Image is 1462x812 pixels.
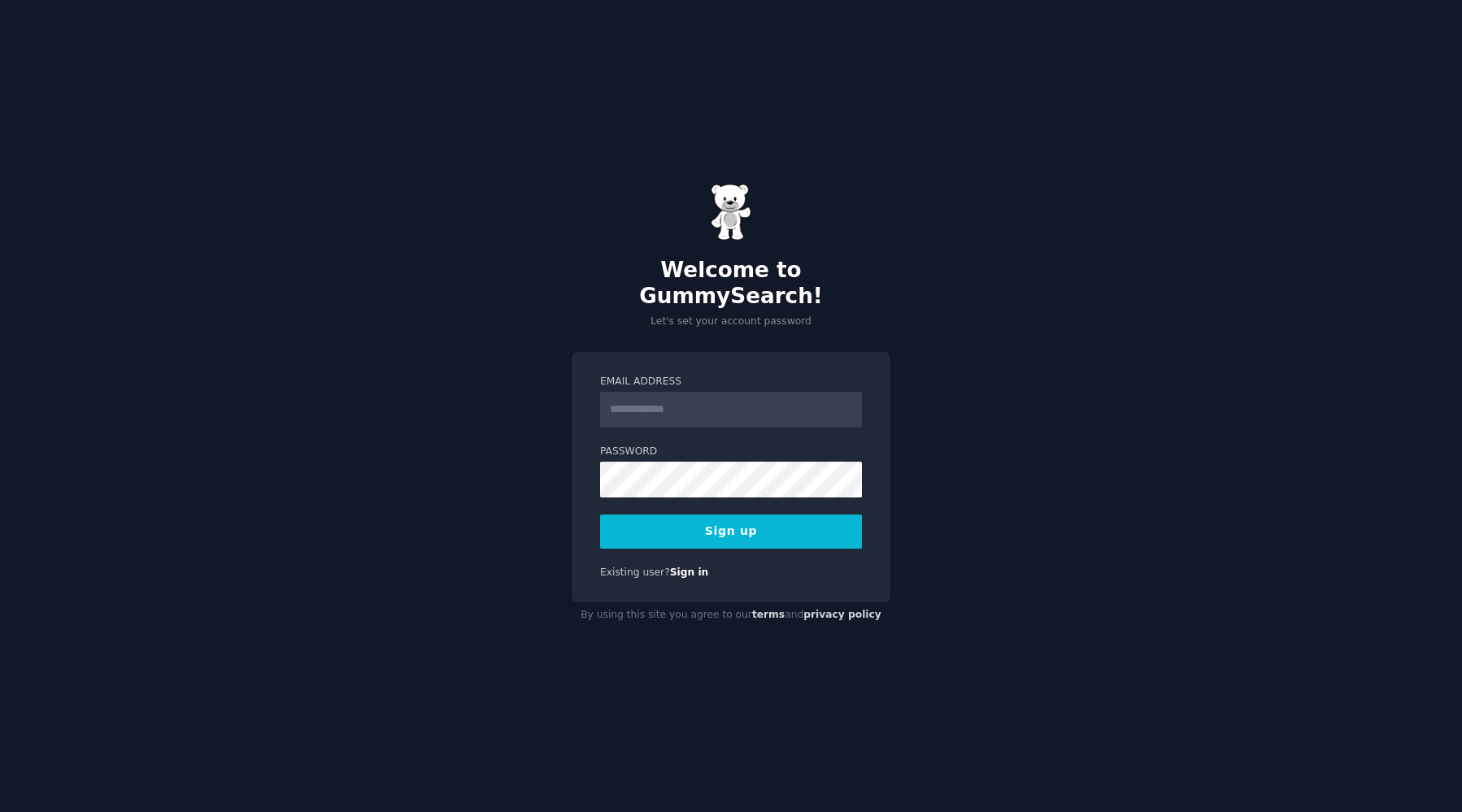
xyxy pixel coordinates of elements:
[711,184,751,241] img: Gummy Bear
[670,567,709,578] a: Sign in
[572,315,890,329] p: Let's set your account password
[600,445,862,459] label: Password
[600,515,862,549] button: Sign up
[572,258,890,309] h2: Welcome to GummySearch!
[600,567,670,578] span: Existing user?
[600,375,862,389] label: Email Address
[803,609,881,620] a: privacy policy
[572,602,890,628] div: By using this site you agree to our and
[752,609,785,620] a: terms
